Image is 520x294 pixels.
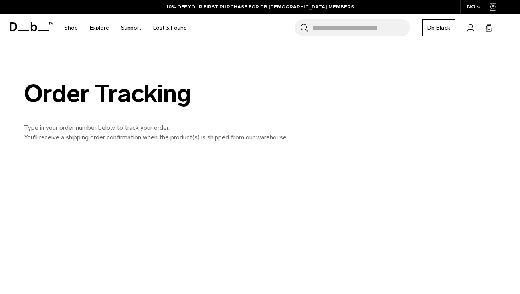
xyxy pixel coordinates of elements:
[58,14,193,42] nav: Main Navigation
[90,14,109,42] a: Explore
[422,19,455,36] a: Db Black
[24,123,383,142] p: Type in your order number below to track your order. You'll receive a shipping order confirmation...
[121,14,141,42] a: Support
[166,3,354,10] a: 10% OFF YOUR FIRST PURCHASE FOR DB [DEMOGRAPHIC_DATA] MEMBERS
[17,181,257,293] iframe: Ingrid delivery tracking widget main iframe
[64,14,78,42] a: Shop
[24,80,383,107] div: Order Tracking
[153,14,187,42] a: Lost & Found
